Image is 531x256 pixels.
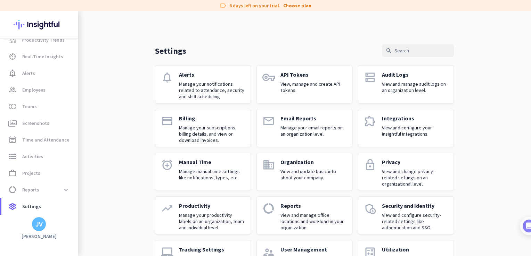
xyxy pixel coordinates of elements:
img: menu-item [10,37,16,43]
span: Help [81,225,92,230]
p: Email Reports [280,115,346,122]
p: Audit Logs [382,71,448,78]
p: Integrations [382,115,448,122]
a: data_usageReportsexpand_more [1,181,78,198]
button: Messages [35,207,70,235]
p: 4 steps [7,91,25,99]
a: trending_upProductivityManage your productivity labels on an organization, team and individual le... [155,196,251,234]
div: 1Add employees [13,118,126,129]
div: JV [35,221,43,228]
span: Home [10,225,24,230]
span: Projects [22,169,40,177]
i: group [8,86,17,94]
a: emailEmail ReportsManage your email reports on an organization level. [256,109,352,147]
span: Screenshots [22,119,49,127]
div: 🎊 Welcome to Insightful! 🎊 [10,27,129,52]
span: Alerts [22,69,35,77]
i: email [262,115,275,127]
a: lockPrivacyView and change privacy-related settings on an organizational level. [358,153,454,191]
i: alarm_add [161,159,173,171]
span: Activities [22,152,43,161]
i: label [220,2,227,9]
p: View and update basic info about your company. [280,168,346,181]
a: notification_importantAlerts [1,65,78,82]
button: Tasks [104,207,139,235]
p: Utilization [382,246,448,253]
i: payment [161,115,173,127]
a: work_outlineProjects [1,165,78,181]
p: Privacy [382,159,448,165]
span: Settings [22,202,41,211]
i: work_outline [8,169,17,177]
p: About 10 minutes [89,91,132,99]
span: Time and Attendance [22,136,69,144]
span: Reports [22,186,39,194]
a: storageActivities [1,148,78,165]
span: Productivity Trends [22,36,65,44]
button: Help [70,207,104,235]
i: notifications [161,71,173,84]
p: Organization [280,159,346,165]
span: Employees [22,86,46,94]
img: Insightful logo [14,11,64,38]
p: Manage your productivity labels on an organization, team and individual level. [179,212,245,231]
button: expand_more [60,184,72,196]
i: extension [364,115,376,127]
a: settingsSettings [1,198,78,215]
div: Close [122,3,134,15]
i: trending_up [161,202,173,215]
p: Manage manual time settings like notifications, types, etc. [179,168,245,181]
span: Tasks [114,225,129,230]
i: domain [262,159,275,171]
h1: Tasks [59,3,81,15]
a: data_usageReportsView and manage office locations and workload in your organization. [256,196,352,234]
a: extensionIntegrationsView and configure your Insightful integrations. [358,109,454,147]
p: Settings [155,45,186,56]
p: Alerts [179,71,245,78]
p: API Tokens [280,71,346,78]
i: data_usage [8,186,17,194]
a: Show me how [27,167,76,181]
a: groupEmployees [1,82,78,98]
p: Manage your email reports on an organization level. [280,125,346,137]
a: alarm_addManual TimeManage manual time settings like notifications, types, etc. [155,153,251,191]
a: vpn_keyAPI TokensView, manage and create API Tokens. [256,65,352,103]
i: data_usage [262,202,275,215]
a: tollTeams [1,98,78,115]
button: Mark as completed [27,195,80,202]
i: storage [8,152,17,161]
i: toll [8,102,17,111]
p: View and change privacy-related settings on an organizational level. [382,168,448,187]
i: lock [364,159,376,171]
i: admin_panel_settings [364,202,376,215]
p: View and manage audit logs on an organization level. [382,81,448,93]
span: Messages [40,225,64,230]
i: notification_important [8,69,17,77]
p: View and configure security-related settings like authentication and SSO. [382,212,448,231]
p: View and configure your Insightful integrations. [382,125,448,137]
p: View, manage and create API Tokens. [280,81,346,93]
input: Search [382,44,454,57]
p: Tracking Settings [179,246,245,253]
a: av_timerReal-Time Insights [1,48,78,65]
div: You're just a few steps away from completing the essential app setup [10,52,129,68]
div: Show me how [27,161,121,181]
a: Choose plan [283,2,311,9]
p: Reports [280,202,346,209]
i: dns [364,71,376,84]
p: View and manage office locations and workload in your organization. [280,212,346,231]
i: search [386,48,392,54]
div: [PERSON_NAME] from Insightful [39,75,114,82]
a: notificationsAlertsManage your notifications related to attendance, security and shift scheduling [155,65,251,103]
a: perm_mediaScreenshots [1,115,78,131]
p: Manage your notifications related to attendance, security and shift scheduling [179,81,245,100]
div: It's time to add your employees! This is crucial since Insightful will start collecting their act... [27,132,121,161]
a: paymentBillingManage your subscriptions, billing details, and view or download invoices. [155,109,251,147]
a: admin_panel_settingsSecurity and IdentityView and configure security-related settings like authen... [358,196,454,234]
i: vpn_key [262,71,275,84]
span: Teams [22,102,37,111]
p: User Management [280,246,346,253]
a: domainOrganizationView and update basic info about your company. [256,153,352,191]
p: Productivity [179,202,245,209]
i: settings [8,202,17,211]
